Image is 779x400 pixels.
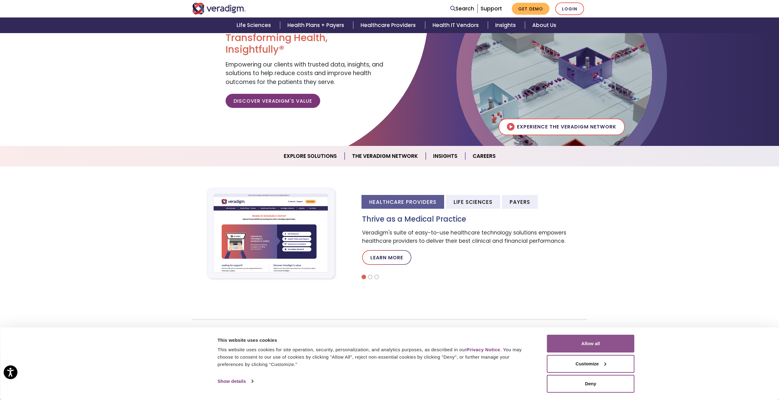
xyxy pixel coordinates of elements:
[661,356,772,393] iframe: Drift Chat Widget
[555,2,584,15] a: Login
[276,148,345,164] a: Explore Solutions
[547,355,635,373] button: Customize
[426,148,465,164] a: Insights
[218,337,533,344] div: This website uses cookies
[362,250,411,265] a: Learn More
[361,195,444,209] li: Healthcare Providers
[362,229,587,245] p: Veradigm's suite of easy-to-use healthcare technology solutions empowers healthcare providers to ...
[353,17,425,33] a: Healthcare Providers
[425,17,488,33] a: Health IT Vendors
[229,17,280,33] a: Life Sciences
[450,5,474,13] a: Search
[226,60,383,86] span: Empowering our clients with trusted data, insights, and solutions to help reduce costs and improv...
[192,3,246,14] img: Veradigm logo
[481,5,502,12] a: Support
[226,94,320,108] a: Discover Veradigm's Value
[466,347,500,352] a: Privacy Notice
[488,17,525,33] a: Insights
[465,148,503,164] a: Careers
[362,215,587,224] h3: Thrive as a Medical Practice
[525,17,564,33] a: About Us
[512,3,549,15] a: Get Demo
[345,148,426,164] a: The Veradigm Network
[502,195,538,209] li: Payers
[218,346,533,368] div: This website uses cookies for site operation, security, personalization, and analytics purposes, ...
[547,375,635,393] button: Deny
[547,335,635,352] button: Allow all
[218,377,253,386] a: Show details
[280,17,353,33] a: Health Plans + Payers
[446,195,500,209] li: Life Sciences
[226,32,385,55] h1: Transforming Health, Insightfully®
